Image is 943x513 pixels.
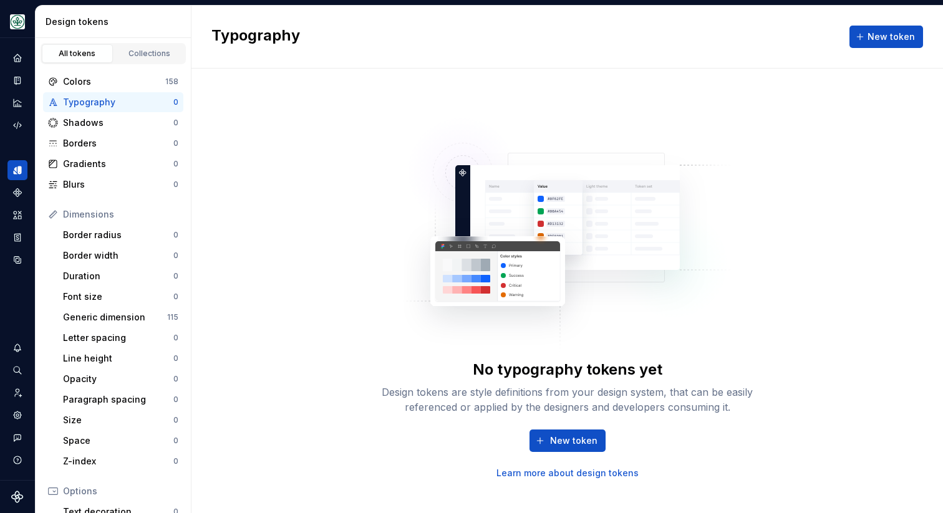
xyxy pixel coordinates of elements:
[173,271,178,281] div: 0
[63,137,173,150] div: Borders
[7,160,27,180] a: Design tokens
[7,405,27,425] a: Settings
[58,225,183,245] a: Border radius0
[58,246,183,266] a: Border width0
[167,312,178,322] div: 115
[211,26,300,48] h2: Typography
[7,383,27,403] a: Invite team
[63,75,165,88] div: Colors
[43,133,183,153] a: Borders0
[11,491,24,503] svg: Supernova Logo
[58,348,183,368] a: Line height0
[7,428,27,448] button: Contact support
[63,455,173,467] div: Z-index
[173,118,178,128] div: 0
[173,159,178,169] div: 0
[7,228,27,247] a: Storybook stories
[58,266,183,286] a: Duration0
[173,353,178,363] div: 0
[7,250,27,270] a: Data sources
[165,77,178,87] div: 158
[43,92,183,112] a: Typography0
[58,410,183,430] a: Size0
[43,175,183,194] a: Blurs0
[7,70,27,90] a: Documentation
[63,393,173,406] div: Paragraph spacing
[63,311,167,324] div: Generic dimension
[173,415,178,425] div: 0
[7,360,27,380] button: Search ⌘K
[473,360,662,380] div: No typography tokens yet
[173,97,178,107] div: 0
[63,158,173,170] div: Gradients
[63,290,173,303] div: Font size
[63,434,173,447] div: Space
[46,16,186,28] div: Design tokens
[7,48,27,68] a: Home
[43,72,183,92] a: Colors158
[368,385,767,415] div: Design tokens are style definitions from your design system, that can be easily referenced or app...
[58,369,183,389] a: Opacity0
[10,14,25,29] img: df5db9ef-aba0-4771-bf51-9763b7497661.png
[46,49,109,59] div: All tokens
[173,251,178,261] div: 0
[550,434,597,447] span: New token
[173,436,178,446] div: 0
[63,229,173,241] div: Border radius
[173,230,178,240] div: 0
[173,138,178,148] div: 0
[43,154,183,174] a: Gradients0
[63,332,173,344] div: Letter spacing
[849,26,923,48] button: New token
[63,117,173,129] div: Shadows
[173,395,178,405] div: 0
[63,485,178,497] div: Options
[63,270,173,282] div: Duration
[63,352,173,365] div: Line height
[496,467,639,479] a: Learn more about design tokens
[118,49,181,59] div: Collections
[63,178,173,191] div: Blurs
[63,414,173,426] div: Size
[173,456,178,466] div: 0
[7,115,27,135] a: Code automation
[7,205,27,225] a: Assets
[58,431,183,451] a: Space0
[58,307,183,327] a: Generic dimension115
[63,208,178,221] div: Dimensions
[63,249,173,262] div: Border width
[58,451,183,471] a: Z-index0
[530,429,606,452] button: New token
[58,390,183,410] a: Paragraph spacing0
[173,292,178,302] div: 0
[7,183,27,203] a: Components
[868,31,915,43] span: New token
[43,113,183,133] a: Shadows0
[7,93,27,113] a: Analytics
[173,374,178,384] div: 0
[63,96,173,108] div: Typography
[58,328,183,348] a: Letter spacing0
[173,180,178,189] div: 0
[7,338,27,358] button: Notifications
[173,333,178,343] div: 0
[58,287,183,307] a: Font size0
[63,373,173,385] div: Opacity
